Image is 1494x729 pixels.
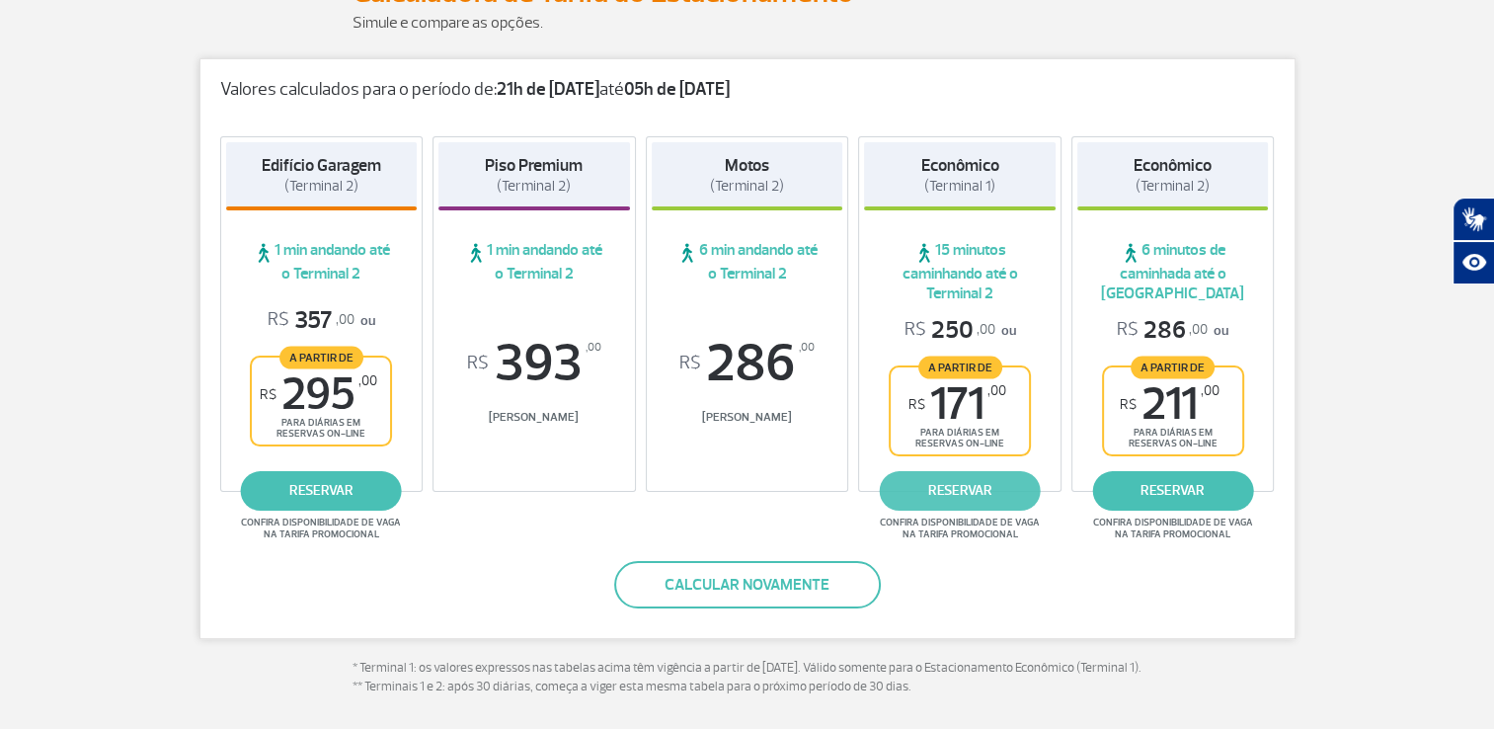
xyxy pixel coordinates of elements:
[1453,241,1494,284] button: Abrir recursos assistivos.
[1453,198,1494,241] button: Abrir tradutor de língua de sinais.
[652,410,843,425] span: [PERSON_NAME]
[260,372,377,417] span: 295
[1121,427,1225,449] span: para diárias em reservas on-line
[497,78,599,101] strong: 21h de [DATE]
[1134,155,1212,176] strong: Econômico
[987,382,1006,399] sup: ,00
[467,353,489,374] sup: R$
[1120,396,1137,413] sup: R$
[438,337,630,390] span: 393
[1117,315,1228,346] p: ou
[725,155,769,176] strong: Motos
[864,240,1056,303] span: 15 minutos caminhando até o Terminal 2
[438,240,630,283] span: 1 min andando até o Terminal 2
[586,337,601,359] sup: ,00
[1120,382,1219,427] span: 211
[1117,315,1208,346] span: 286
[908,382,1006,427] span: 171
[614,561,881,608] button: Calcular novamente
[279,346,363,368] span: A partir de
[260,386,276,403] sup: R$
[1077,240,1269,303] span: 6 minutos de caminhada até o [GEOGRAPHIC_DATA]
[907,427,1012,449] span: para diárias em reservas on-line
[358,372,377,389] sup: ,00
[269,417,373,440] span: para diárias em reservas on-line
[262,155,381,176] strong: Edifício Garagem
[284,177,358,196] span: (Terminal 2)
[918,356,1002,378] span: A partir de
[904,315,995,346] span: 250
[880,471,1041,511] a: reservar
[921,155,999,176] strong: Econômico
[220,79,1275,101] p: Valores calculados para o período de: até
[624,78,730,101] strong: 05h de [DATE]
[353,659,1142,697] p: * Terminal 1: os valores expressos nas tabelas acima têm vigência a partir de [DATE]. Válido some...
[1131,356,1215,378] span: A partir de
[652,240,843,283] span: 6 min andando até o Terminal 2
[924,177,995,196] span: (Terminal 1)
[238,517,404,540] span: Confira disponibilidade de vaga na tarifa promocional
[877,517,1043,540] span: Confira disponibilidade de vaga na tarifa promocional
[241,471,402,511] a: reservar
[226,240,418,283] span: 1 min andando até o Terminal 2
[438,410,630,425] span: [PERSON_NAME]
[710,177,784,196] span: (Terminal 2)
[268,305,375,336] p: ou
[652,337,843,390] span: 286
[1136,177,1210,196] span: (Terminal 2)
[485,155,583,176] strong: Piso Premium
[1201,382,1219,399] sup: ,00
[799,337,815,359] sup: ,00
[908,396,925,413] sup: R$
[1092,471,1253,511] a: reservar
[353,11,1142,35] p: Simule e compare as opções.
[1090,517,1256,540] span: Confira disponibilidade de vaga na tarifa promocional
[904,315,1016,346] p: ou
[497,177,571,196] span: (Terminal 2)
[268,305,354,336] span: 357
[679,353,701,374] sup: R$
[1453,198,1494,284] div: Plugin de acessibilidade da Hand Talk.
